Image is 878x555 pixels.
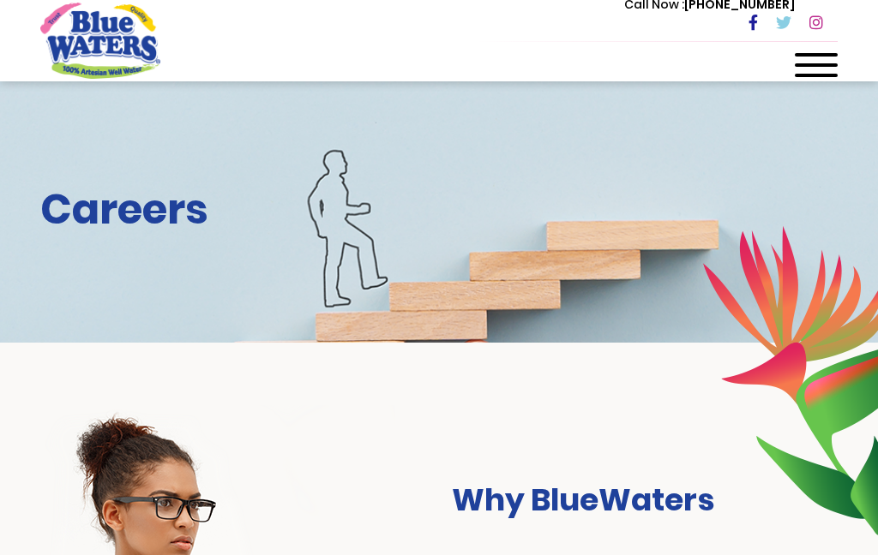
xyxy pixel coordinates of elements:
a: store logo [40,3,160,78]
h2: Careers [40,185,838,235]
h3: Why BlueWaters [452,481,838,518]
img: career-intro-leaves.png [702,225,878,535]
